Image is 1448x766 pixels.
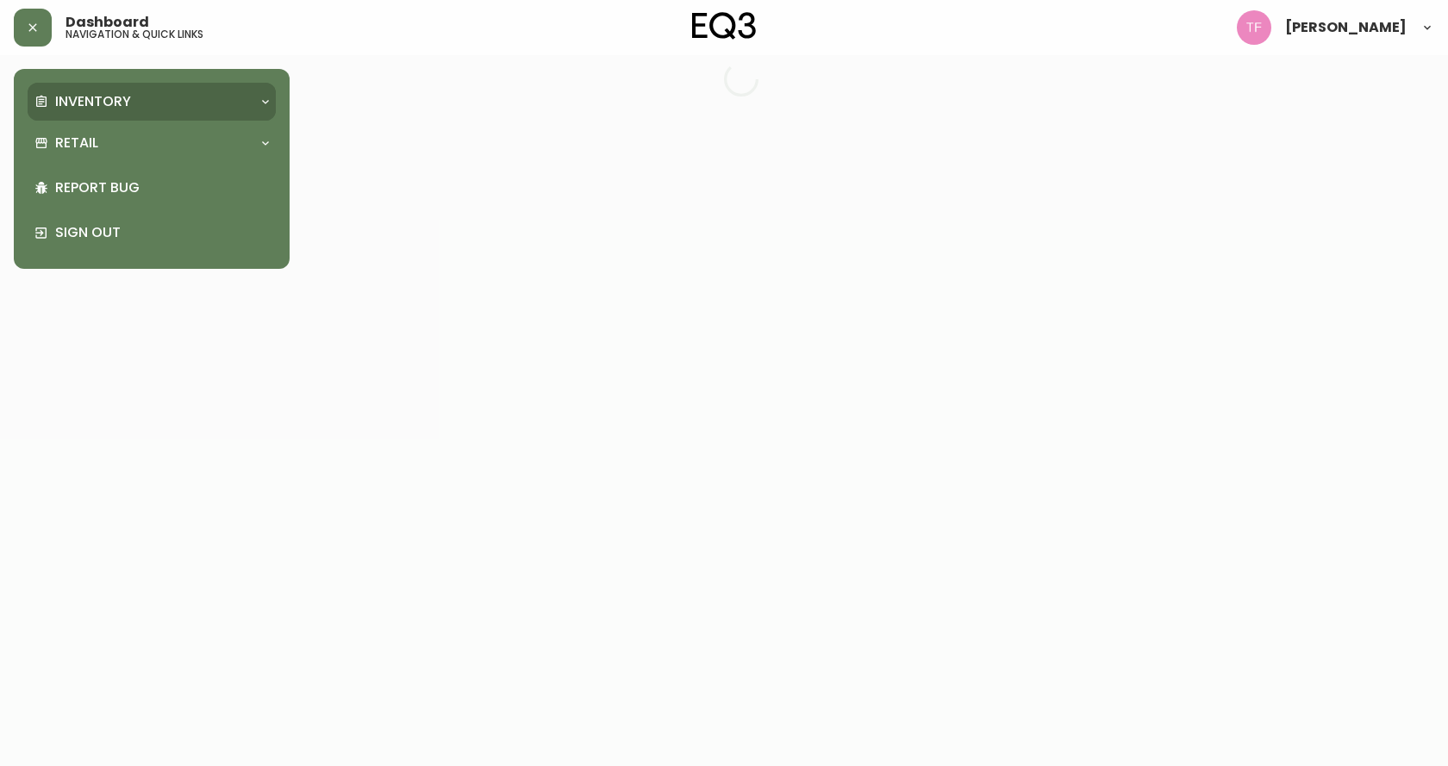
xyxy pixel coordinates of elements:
div: Retail [28,124,276,162]
p: Retail [55,134,98,153]
span: [PERSON_NAME] [1285,21,1407,34]
p: Report Bug [55,178,269,197]
img: 509424b058aae2bad57fee408324c33f [1237,10,1271,45]
img: logo [692,12,756,40]
p: Inventory [55,92,131,111]
div: Inventory [28,83,276,121]
div: Report Bug [28,165,276,210]
div: Sign Out [28,210,276,255]
span: Dashboard [66,16,149,29]
p: Sign Out [55,223,269,242]
h5: navigation & quick links [66,29,203,40]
